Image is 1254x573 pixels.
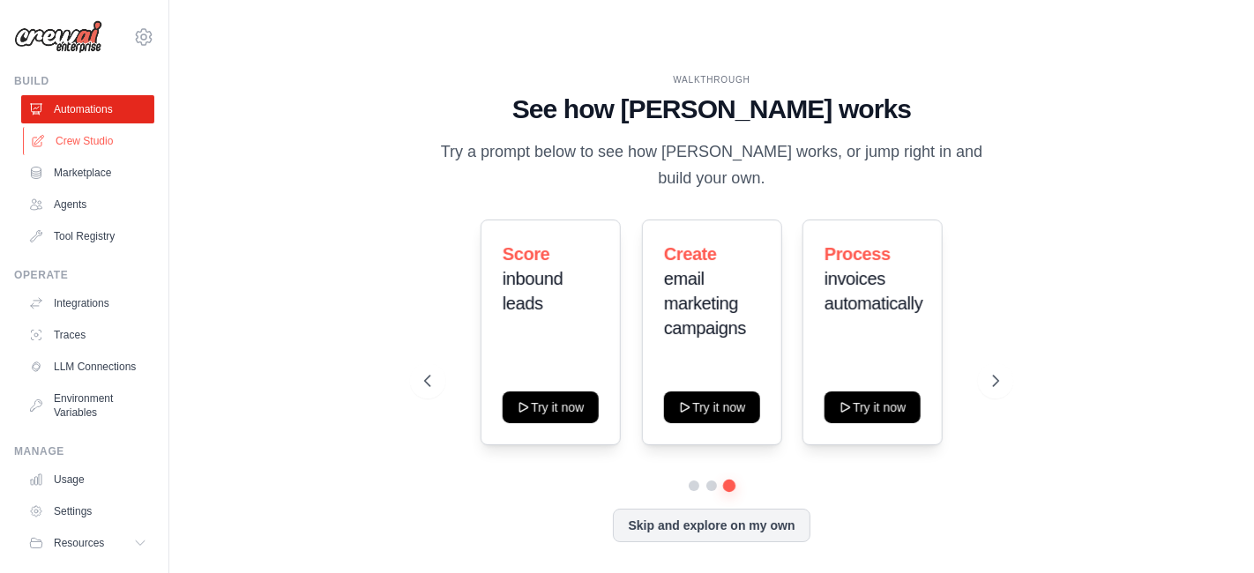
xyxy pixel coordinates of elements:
[613,509,810,542] button: Skip and explore on my own
[424,139,999,191] p: Try a prompt below to see how [PERSON_NAME] works, or jump right in and build your own.
[424,93,999,125] h1: See how [PERSON_NAME] works
[503,244,550,264] span: Score
[21,497,154,525] a: Settings
[21,465,154,494] a: Usage
[21,321,154,349] a: Traces
[21,190,154,219] a: Agents
[14,20,102,54] img: Logo
[664,244,717,264] span: Create
[825,391,921,423] button: Try it now
[825,244,891,264] span: Process
[21,159,154,187] a: Marketplace
[664,391,760,423] button: Try it now
[54,536,104,550] span: Resources
[21,222,154,250] a: Tool Registry
[21,289,154,317] a: Integrations
[14,74,154,88] div: Build
[21,384,154,427] a: Environment Variables
[503,391,599,423] button: Try it now
[14,268,154,282] div: Operate
[14,444,154,458] div: Manage
[23,127,156,155] a: Crew Studio
[503,269,563,313] span: inbound leads
[21,353,154,381] a: LLM Connections
[424,73,999,86] div: WALKTHROUGH
[1166,488,1254,573] iframe: Chat Widget
[21,529,154,557] button: Resources
[664,269,746,338] span: email marketing campaigns
[21,95,154,123] a: Automations
[825,269,923,313] span: invoices automatically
